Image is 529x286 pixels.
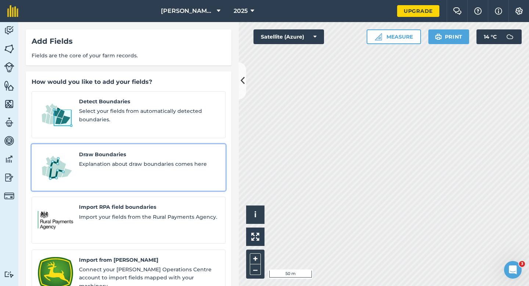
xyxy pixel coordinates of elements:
[161,7,214,15] span: [PERSON_NAME] & Sons Farming LTD
[253,29,324,44] button: Satellite (Azure)
[435,32,442,41] img: svg+xml;base64,PHN2ZyB4bWxucz0iaHR0cDovL3d3dy53My5vcmcvMjAwMC9zdmciIHdpZHRoPSIxOSIgaGVpZ2h0PSIyNC...
[79,97,219,106] span: Detect Boundaries
[32,77,226,87] div: How would you like to add your fields?
[375,33,382,40] img: Ruler icon
[515,7,523,15] img: A cog icon
[4,25,14,36] img: svg+xml;base64,PD94bWwgdmVyc2lvbj0iMS4wIiBlbmNvZGluZz0idXRmLTgiPz4KPCEtLSBHZW5lcmF0b3I6IEFkb2JlIE...
[4,99,14,110] img: svg+xml;base64,PHN2ZyB4bWxucz0iaHR0cDovL3d3dy53My5vcmcvMjAwMC9zdmciIHdpZHRoPSI1NiIgaGVpZ2h0PSI2MC...
[495,7,502,15] img: svg+xml;base64,PHN2ZyB4bWxucz0iaHR0cDovL3d3dy53My5vcmcvMjAwMC9zdmciIHdpZHRoPSIxNyIgaGVpZ2h0PSIxNy...
[4,80,14,91] img: svg+xml;base64,PHN2ZyB4bWxucz0iaHR0cDovL3d3dy53My5vcmcvMjAwMC9zdmciIHdpZHRoPSI1NiIgaGVpZ2h0PSI2MC...
[4,271,14,278] img: svg+xml;base64,PD94bWwgdmVyc2lvbj0iMS4wIiBlbmNvZGluZz0idXRmLTgiPz4KPCEtLSBHZW5lcmF0b3I6IEFkb2JlIE...
[38,150,73,185] img: Draw Boundaries
[32,144,226,191] a: Draw BoundariesDraw BoundariesExplanation about draw boundaries comes here
[476,29,522,44] button: 14 °C
[32,91,226,138] a: Detect BoundariesDetect BoundariesSelect your fields from automatically detected boundaries.
[79,107,219,124] span: Select your fields from automatically detected boundaries.
[79,150,219,158] span: Draw Boundaries
[7,5,18,17] img: fieldmargin Logo
[4,191,14,201] img: svg+xml;base64,PD94bWwgdmVyc2lvbj0iMS4wIiBlbmNvZGluZz0idXRmLTgiPz4KPCEtLSBHZW5lcmF0b3I6IEFkb2JlIE...
[79,160,219,168] span: Explanation about draw boundaries comes here
[4,117,14,128] img: svg+xml;base64,PD94bWwgdmVyc2lvbj0iMS4wIiBlbmNvZGluZz0idXRmLTgiPz4KPCEtLSBHZW5lcmF0b3I6IEFkb2JlIE...
[504,261,522,279] iframe: Intercom live chat
[246,205,264,224] button: i
[32,51,226,60] span: Fields are the core of your farm records.
[32,35,226,47] div: Add Fields
[254,210,256,219] span: i
[503,29,517,44] img: svg+xml;base64,PD94bWwgdmVyc2lvbj0iMS4wIiBlbmNvZGluZz0idXRmLTgiPz4KPCEtLSBHZW5lcmF0b3I6IEFkb2JlIE...
[4,62,14,72] img: svg+xml;base64,PD94bWwgdmVyc2lvbj0iMS4wIiBlbmNvZGluZz0idXRmLTgiPz4KPCEtLSBHZW5lcmF0b3I6IEFkb2JlIE...
[519,261,525,267] span: 3
[367,29,421,44] button: Measure
[250,253,261,264] button: +
[474,7,482,15] img: A question mark icon
[453,7,462,15] img: Two speech bubbles overlapping with the left bubble in the forefront
[38,97,73,132] img: Detect Boundaries
[79,213,219,221] span: Import your fields from the Rural Payments Agency.
[32,197,226,244] a: Import RPA field boundariesImport RPA field boundariesImport your fields from the Rural Payments ...
[79,256,219,264] span: Import from [PERSON_NAME]
[251,233,259,241] img: Four arrows, one pointing top left, one top right, one bottom right and the last bottom left
[79,203,219,211] span: Import RPA field boundaries
[4,43,14,54] img: svg+xml;base64,PHN2ZyB4bWxucz0iaHR0cDovL3d3dy53My5vcmcvMjAwMC9zdmciIHdpZHRoPSI1NiIgaGVpZ2h0PSI2MC...
[4,154,14,165] img: svg+xml;base64,PD94bWwgdmVyc2lvbj0iMS4wIiBlbmNvZGluZz0idXRmLTgiPz4KPCEtLSBHZW5lcmF0b3I6IEFkb2JlIE...
[484,29,497,44] span: 14 ° C
[428,29,469,44] button: Print
[397,5,439,17] a: Upgrade
[4,172,14,183] img: svg+xml;base64,PD94bWwgdmVyc2lvbj0iMS4wIiBlbmNvZGluZz0idXRmLTgiPz4KPCEtLSBHZW5lcmF0b3I6IEFkb2JlIE...
[4,135,14,146] img: svg+xml;base64,PD94bWwgdmVyc2lvbj0iMS4wIiBlbmNvZGluZz0idXRmLTgiPz4KPCEtLSBHZW5lcmF0b3I6IEFkb2JlIE...
[250,264,261,275] button: –
[38,203,73,237] img: Import RPA field boundaries
[234,7,248,15] span: 2025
